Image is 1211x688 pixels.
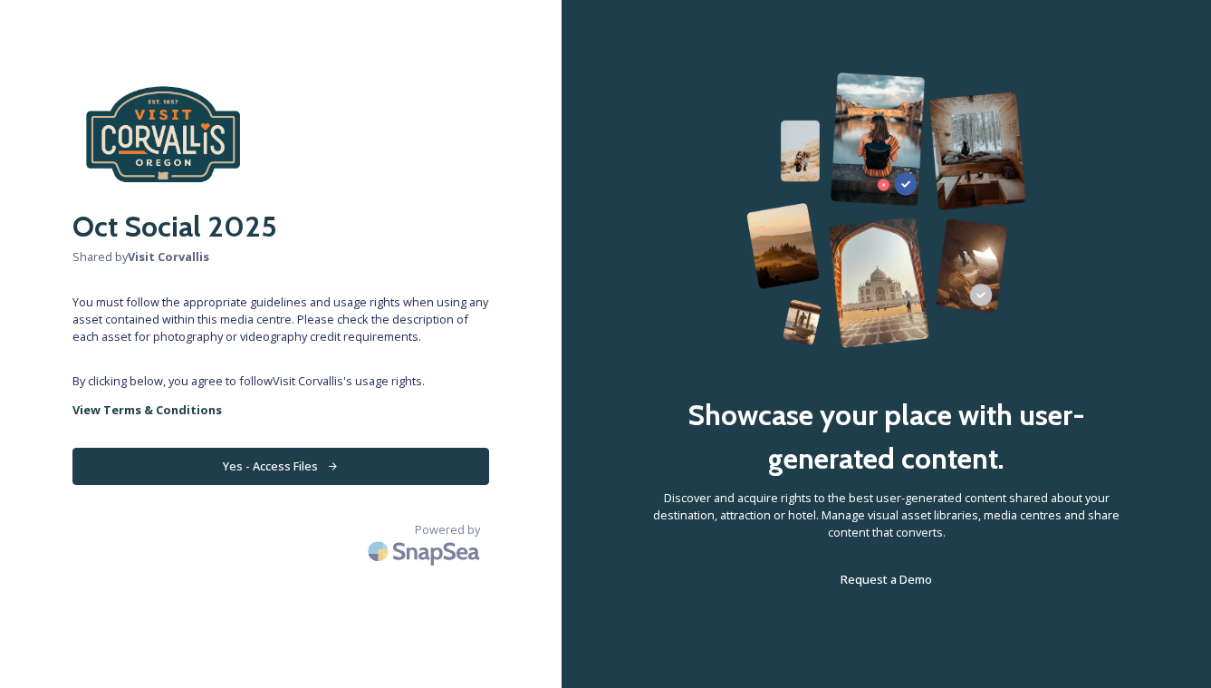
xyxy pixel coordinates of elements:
[72,448,489,485] button: Yes - Access Files
[72,399,489,421] a: View Terms & Conditions
[841,571,932,587] span: Request a Demo
[72,402,222,418] strong: View Terms & Conditions
[746,73,1027,348] img: 63b42ca75bacad526042e722_Group%20154-p-800.png
[72,248,489,266] span: Shared by
[72,205,489,248] h2: Oct Social 2025
[634,489,1139,542] span: Discover and acquire rights to the best user-generated content shared about your destination, att...
[415,521,480,538] span: Powered by
[72,373,489,390] span: By clicking below, you agree to follow Visit Corvallis 's usage rights.
[634,393,1139,480] h2: Showcase your place with user-generated content.
[72,294,489,346] span: You must follow the appropriate guidelines and usage rights when using any asset contained within...
[841,568,932,590] a: Request a Demo
[128,248,209,265] strong: Visit Corvallis
[72,73,254,196] img: visit-corvallis-badge-dark-blue-orange%281%29.png
[362,530,489,573] img: SnapSea Logo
